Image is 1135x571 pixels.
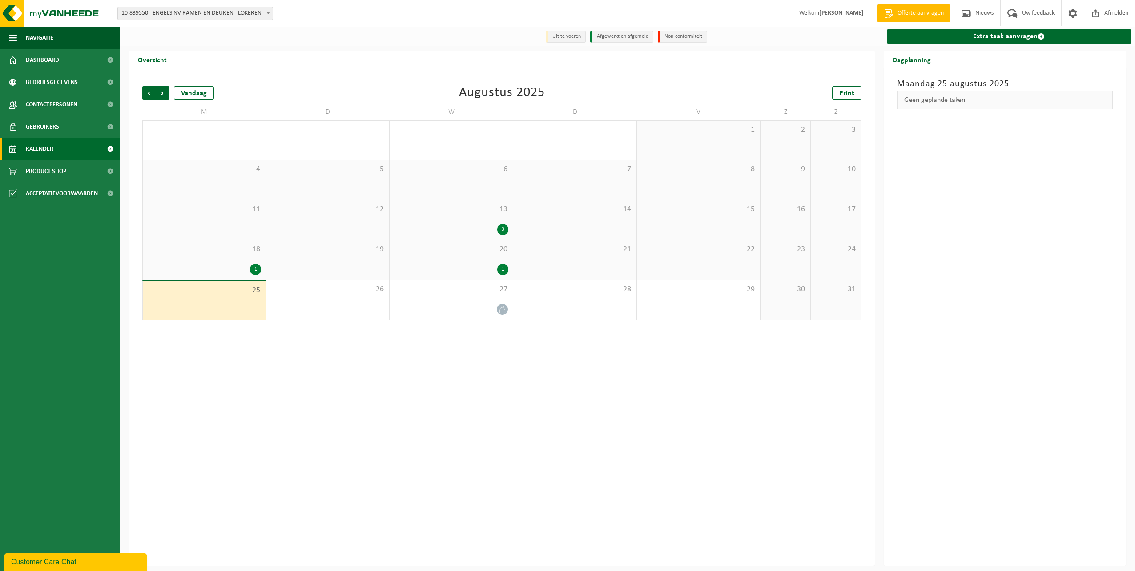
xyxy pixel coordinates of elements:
[390,104,513,120] td: W
[4,551,149,571] iframe: chat widget
[641,245,756,254] span: 22
[26,93,77,116] span: Contactpersonen
[147,205,261,214] span: 11
[518,205,632,214] span: 14
[897,77,1113,91] h3: Maandag 25 augustus 2025
[118,7,273,20] span: 10-839550 - ENGELS NV RAMEN EN DEUREN - LOKEREN
[765,205,806,214] span: 16
[839,90,854,97] span: Print
[641,205,756,214] span: 15
[518,165,632,174] span: 7
[394,245,508,254] span: 20
[26,49,59,71] span: Dashboard
[884,51,940,68] h2: Dagplanning
[765,245,806,254] span: 23
[546,31,586,43] li: Uit te voeren
[270,205,385,214] span: 12
[637,104,761,120] td: V
[815,285,856,294] span: 31
[897,91,1113,109] div: Geen geplande taken
[394,165,508,174] span: 6
[459,86,545,100] div: Augustus 2025
[641,285,756,294] span: 29
[641,165,756,174] span: 8
[147,285,261,295] span: 25
[156,86,169,100] span: Volgende
[26,160,66,182] span: Product Shop
[266,104,390,120] td: D
[513,104,637,120] td: D
[641,125,756,135] span: 1
[26,138,53,160] span: Kalender
[765,285,806,294] span: 30
[811,104,861,120] td: Z
[590,31,653,43] li: Afgewerkt en afgemeld
[129,51,176,68] h2: Overzicht
[815,125,856,135] span: 3
[270,245,385,254] span: 19
[270,285,385,294] span: 26
[658,31,707,43] li: Non-conformiteit
[765,125,806,135] span: 2
[895,9,946,18] span: Offerte aanvragen
[142,86,156,100] span: Vorige
[815,205,856,214] span: 17
[142,104,266,120] td: M
[26,116,59,138] span: Gebruikers
[497,224,508,235] div: 3
[887,29,1132,44] a: Extra taak aanvragen
[394,205,508,214] span: 13
[765,165,806,174] span: 9
[815,165,856,174] span: 10
[117,7,273,20] span: 10-839550 - ENGELS NV RAMEN EN DEUREN - LOKEREN
[26,71,78,93] span: Bedrijfsgegevens
[518,285,632,294] span: 28
[832,86,861,100] a: Print
[26,182,98,205] span: Acceptatievoorwaarden
[877,4,950,22] a: Offerte aanvragen
[270,165,385,174] span: 5
[26,27,53,49] span: Navigatie
[147,245,261,254] span: 18
[497,264,508,275] div: 1
[250,264,261,275] div: 1
[174,86,214,100] div: Vandaag
[819,10,864,16] strong: [PERSON_NAME]
[147,165,261,174] span: 4
[394,285,508,294] span: 27
[761,104,811,120] td: Z
[518,245,632,254] span: 21
[815,245,856,254] span: 24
